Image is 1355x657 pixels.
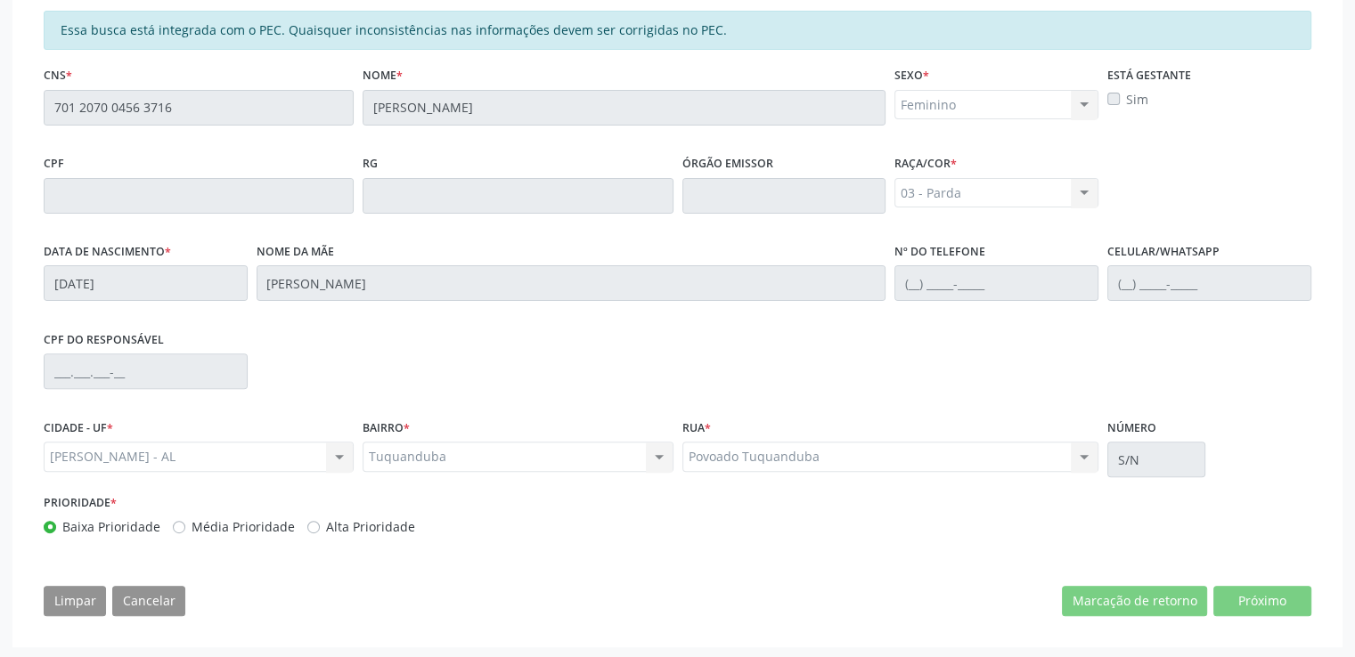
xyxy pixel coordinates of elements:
[44,353,248,389] input: ___.___.___-__
[112,586,185,616] button: Cancelar
[682,414,711,442] label: Rua
[44,265,248,301] input: __/__/____
[1062,586,1207,616] button: Marcação de retorno
[1213,586,1311,616] button: Próximo
[44,414,113,442] label: CIDADE - UF
[363,62,403,90] label: Nome
[62,517,160,536] label: Baixa Prioridade
[44,586,106,616] button: Limpar
[682,150,773,178] label: Órgão emissor
[44,239,171,266] label: Data de nascimento
[363,150,378,178] label: RG
[44,62,72,90] label: CNS
[1107,265,1311,301] input: (__) _____-_____
[44,11,1311,50] div: Essa busca está integrada com o PEC. Quaisquer inconsistências nas informações devem ser corrigid...
[894,265,1098,301] input: (__) _____-_____
[257,239,334,266] label: Nome da mãe
[1107,239,1220,266] label: Celular/WhatsApp
[44,150,64,178] label: CPF
[192,517,295,536] label: Média Prioridade
[1107,414,1156,442] label: Número
[363,414,410,442] label: BAIRRO
[326,517,415,536] label: Alta Prioridade
[44,490,117,517] label: Prioridade
[1126,90,1148,109] label: Sim
[894,62,929,90] label: Sexo
[894,239,985,266] label: Nº do Telefone
[1107,62,1191,90] label: Está gestante
[894,150,957,178] label: Raça/cor
[44,326,164,353] label: CPF do responsável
